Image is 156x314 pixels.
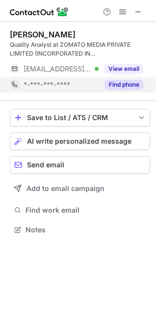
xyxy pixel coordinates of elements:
button: Find work email [10,203,150,217]
span: Notes [26,225,146,234]
button: Add to email campaign [10,180,150,197]
button: save-profile-one-click [10,109,150,126]
img: ContactOut v5.3.10 [10,6,69,18]
button: Reveal Button [104,80,143,90]
button: Send email [10,156,150,174]
span: AI write personalized message [27,137,131,145]
button: Notes [10,223,150,237]
span: Find work email [26,206,146,215]
button: Reveal Button [104,64,143,74]
span: Add to email campaign [26,185,104,192]
span: [EMAIL_ADDRESS][DOMAIN_NAME] [24,64,91,73]
span: Send email [27,161,64,169]
div: [PERSON_NAME] [10,30,76,39]
button: AI write personalized message [10,132,150,150]
div: Quality Analyst at ZOMATO MEDIA PRIVATE LIMITED (INCORPORATED IN [GEOGRAPHIC_DATA] [GEOGRAPHIC_DA... [10,40,150,58]
div: Save to List / ATS / CRM [27,114,133,122]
